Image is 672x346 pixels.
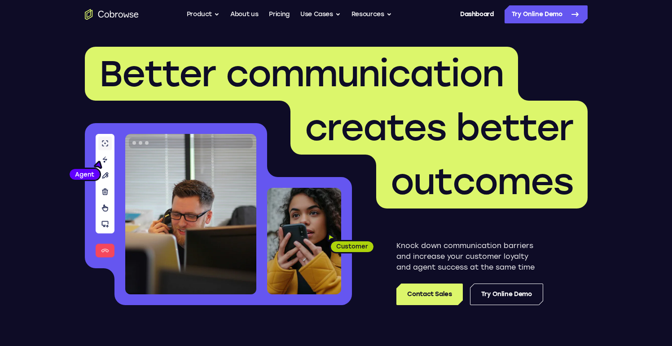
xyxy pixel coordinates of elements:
a: About us [230,5,258,23]
img: A customer holding their phone [267,188,341,294]
button: Use Cases [300,5,341,23]
span: creates better [305,106,573,149]
p: Knock down communication barriers and increase your customer loyalty and agent success at the sam... [396,240,543,273]
span: Better communication [99,52,504,95]
span: outcomes [391,160,573,203]
a: Pricing [269,5,290,23]
button: Resources [351,5,392,23]
a: Go to the home page [85,9,139,20]
a: Try Online Demo [505,5,588,23]
a: Dashboard [460,5,494,23]
button: Product [187,5,220,23]
a: Contact Sales [396,284,462,305]
a: Try Online Demo [470,284,543,305]
img: A customer support agent talking on the phone [125,134,256,294]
